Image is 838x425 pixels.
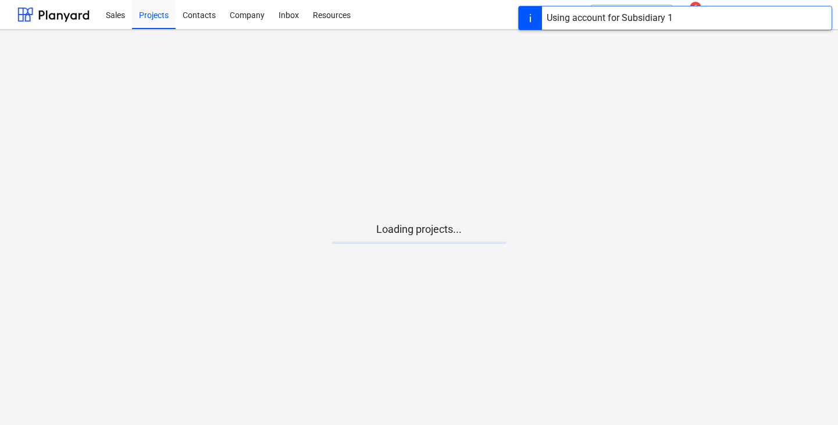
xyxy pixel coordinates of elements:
div: Using account for Subsidiary 1 [547,11,673,25]
p: Loading projects... [332,222,507,236]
